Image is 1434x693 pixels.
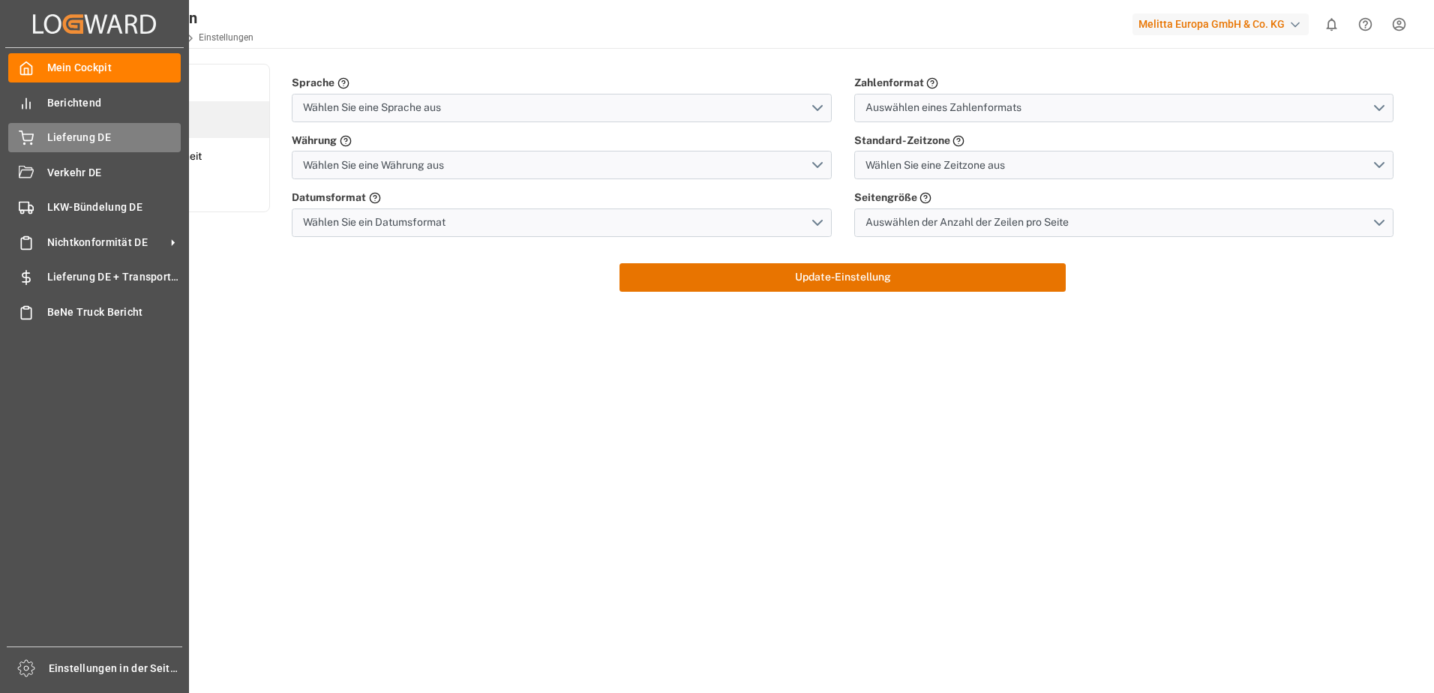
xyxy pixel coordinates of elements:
button: Menü öffnen [292,94,831,122]
button: Menü öffnen [854,208,1393,237]
button: Update-Einstellung [619,263,1065,292]
span: Wählen Sie eine Zeitzone aus [865,157,1005,173]
label: Datumsformat [292,190,366,205]
a: Lieferung DE [8,123,181,152]
a: Lieferung DE + Transportkosten [8,262,181,292]
span: BeNe Truck Bericht [47,304,181,320]
label: Währung [292,133,337,148]
span: Lieferung DE + Transportkosten [47,269,181,285]
a: BeNe Truck Bericht [8,297,181,326]
a: LKW-Bündelung DE [8,193,181,222]
span: Berichtend [47,95,181,111]
a: Berichtend [8,88,181,117]
label: Sprache [292,75,334,91]
span: Auswählen eines Zahlenformats [865,100,1021,115]
font: Melitta Europa GmbH & Co. KG [1138,16,1285,32]
button: Menü öffnen [292,208,831,237]
button: 0 neue Benachrichtigungen anzeigen [1315,7,1348,41]
span: Einstellungen in der Seitenleiste [49,661,183,676]
span: Mein Cockpit [47,60,181,76]
button: Hilfe-Center [1348,7,1382,41]
button: Menü öffnen [854,94,1393,122]
label: Zahlenformat [854,75,924,91]
button: Melitta Europa GmbH & Co. KG [1132,10,1315,38]
span: Wählen Sie eine Sprache aus [303,100,441,115]
span: Auswählen der Anzahl der Zeilen pro Seite [865,214,1069,230]
span: LKW-Bündelung DE [47,199,181,215]
span: Wählen Sie ein Datumsformat [303,214,445,230]
a: Mein Cockpit [8,53,181,82]
span: Lieferung DE [47,130,181,145]
label: Seitengröße [854,190,917,205]
span: Wählen Sie eine Währung aus [303,157,444,173]
span: Nichtkonformität DE [47,235,166,250]
span: Verkehr DE [47,165,181,181]
button: Menü öffnen [854,151,1393,179]
a: Verkehr DE [8,157,181,187]
label: Standard-Zeitzone [854,133,950,148]
button: Menü öffnen [292,151,831,179]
